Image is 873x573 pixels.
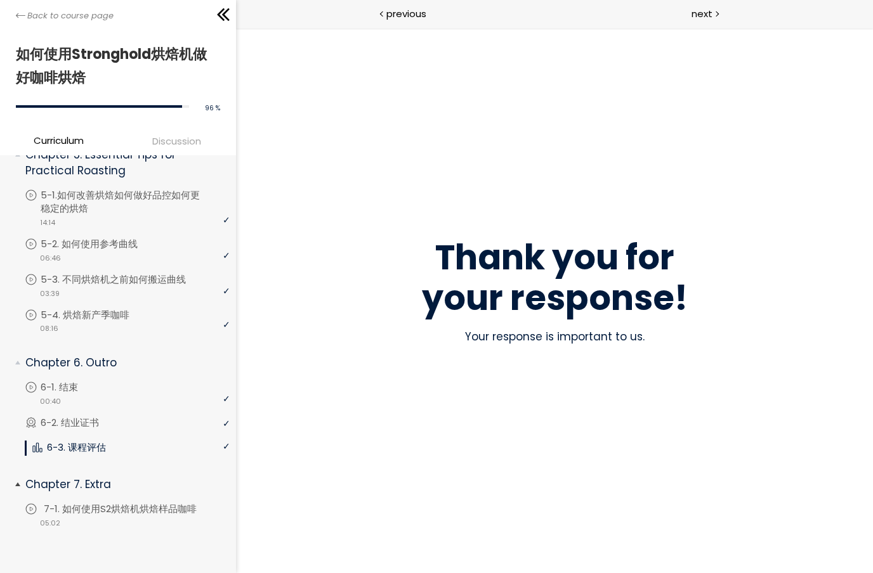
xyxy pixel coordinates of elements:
p: Chapter 7. Extra [25,477,220,493]
span: Your response is important to us. [229,301,409,316]
p: Chapter 5. Essential Tips for Practical Roasting [25,147,220,178]
span: Back to course page [27,10,114,22]
h1: 如何使用Stronghold烘焙机做好咖啡烘焙 [16,42,214,90]
span: 96 % [205,103,220,113]
span: Thank you for your response! [186,205,452,295]
span: 00:40 [40,396,61,407]
p: 5-3. 不同烘焙机之前如何搬运曲线 [41,273,211,286]
p: 6-1. 结束 [41,380,103,394]
span: Discussion [152,134,201,148]
span: 06:46 [40,253,61,264]
p: Chapter 6. Outro [25,355,220,371]
span: 05:02 [40,518,60,529]
span: previous [386,6,426,21]
a: Back to course page [16,10,114,22]
p: 5-4. 烘焙新产季咖啡 [41,308,155,322]
span: 08:16 [40,323,58,334]
p: 7-1. 如何使用S2烘焙机烘焙样品咖啡 [44,502,222,516]
p: 6-2. 结业证书 [41,416,124,430]
p: 6-3. 课程评估 [47,441,131,454]
span: Curriculum [34,133,84,148]
span: 03:39 [40,288,60,299]
span: next [692,6,712,21]
p: 5-1.如何改善烘焙如何做好品控如何更稳定的烘焙 [41,188,230,216]
p: 5-2. 如何使用参考曲线 [41,237,163,251]
span: 14:14 [40,217,55,228]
